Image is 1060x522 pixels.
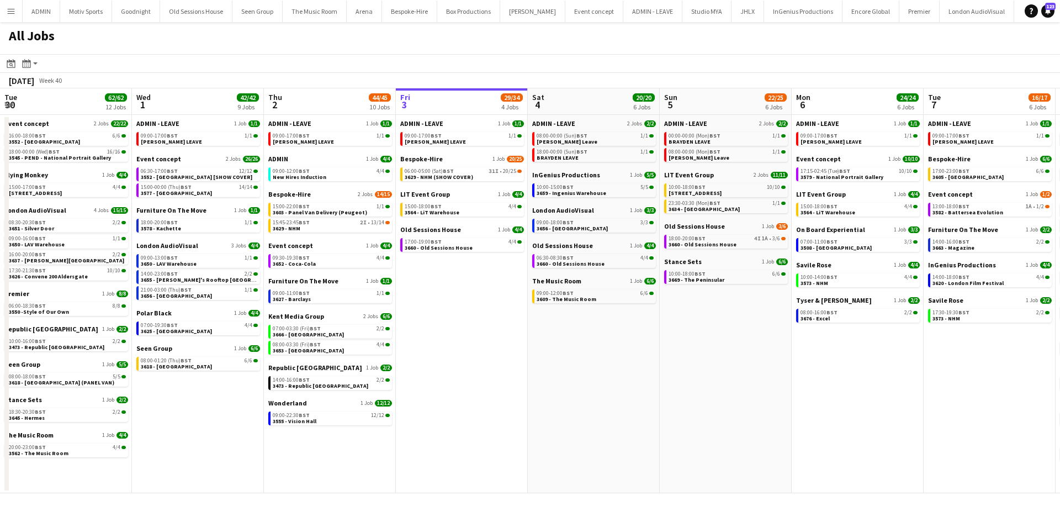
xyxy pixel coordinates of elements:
div: London AudioVisual4 Jobs15/1508:30-20:30BST2/23651 - Silver Door09:00-16:00BST1/13650 - LAV Wareh... [4,206,128,289]
a: 08:00-00:00 (Mon)BST1/1[PERSON_NAME] Leave [669,148,786,161]
a: 09:00-12:00BST4/4New Hires Induction [273,167,390,180]
a: 18:00-00:00 (Wed)BST16/163545 - PEND - National Portrait Gallery [9,148,126,161]
div: On Board Experiential1 Job3/307:00-11:00BST3/33508 - [GEOGRAPHIC_DATA] [796,225,920,261]
span: BRAYDEN LEAVE [537,154,579,161]
a: ADMIN - LEAVE1 Job1/1 [400,119,524,128]
a: InGenius Productions1 Job5/5 [532,171,656,179]
span: 4/4 [904,204,912,209]
span: 15:00-17:00 [9,184,46,190]
a: Old Sessions House1 Job3/6 [664,222,788,230]
span: 4/4 [377,168,384,174]
span: 00:00-00:00 (Mon) [669,133,720,139]
span: 2 Jobs [358,191,373,198]
div: ADMIN - LEAVE1 Job1/109:00-17:00BST1/1[PERSON_NAME] LEAVE [796,119,920,155]
a: Event concept2 Jobs26/26 [136,155,260,163]
div: Old Sessions House1 Job4/417:00-19:00BST4/43660 - Old Sessions House [400,225,524,254]
span: 4/4 [116,172,128,178]
span: 16/16 [107,149,120,155]
span: London AudioVisual [4,206,66,214]
a: ADMIN - LEAVE2 Jobs2/2 [664,119,788,128]
span: London AudioVisual [532,206,594,214]
span: BST [958,203,969,210]
div: • [273,220,390,225]
div: LIT Event Group1 Job4/415:00-18:00BST4/43564 - LiT Warehouse [796,190,920,225]
span: 15:00-00:00 (Thu) [141,184,192,190]
div: Event concept1 Job10/1017:15-02:45 (Tue)BST10/103579 - National Portrait Gallery [796,155,920,190]
span: 1 Job [894,191,906,198]
span: ADMIN - LEAVE [796,119,839,128]
a: 15:00-18:00BST4/43564 - LiT Warehouse [405,203,522,215]
div: • [932,204,1050,209]
a: 10:00-18:00BST10/10[STREET_ADDRESS] [669,183,786,196]
span: 4/4 [113,184,120,190]
span: Bespoke-Hire [268,190,311,198]
span: 18:00-00:00 (Wed) [9,149,60,155]
a: Flying Monkey1 Job4/4 [4,171,128,179]
span: 1 Job [888,156,900,162]
div: ADMIN - LEAVE1 Job1/109:00-17:00BST1/1[PERSON_NAME] LEAVE [928,119,1052,155]
div: ADMIN1 Job4/409:00-12:00BST4/4New Hires Induction [268,155,392,190]
span: 3564 - LiT Warehouse [801,209,855,216]
span: 18:00-00:00 (Sun) [537,149,587,155]
span: BRAYDEN LEAVE [669,138,711,145]
span: Shane Leave [669,154,729,161]
span: 4 Jobs [94,207,109,214]
a: London AudioVisual1 Job3/3 [532,206,656,214]
span: 3634 - Botree Hotel Ballroom [669,205,740,213]
span: Event concept [928,190,973,198]
div: Furniture On The Move1 Job1/118:00-20:00BST1/13578 - Kachette [136,206,260,241]
a: Furniture On The Move1 Job1/1 [136,206,260,214]
span: 17:00-23:00 [932,168,969,174]
span: 10/10 [767,184,780,190]
div: Bespoke-Hire1 Job20/2506:00-05:00 (Sat)BST31I•20/253629 - NHM (SHOW COVER) [400,155,524,190]
span: 2 Jobs [94,120,109,127]
span: 3603 - Panel Van Delivery (Peugeot) [273,209,367,216]
span: 1 Job [498,191,510,198]
span: 1 Job [762,223,774,230]
span: 08:00-00:00 (Sun) [537,133,587,139]
span: 2/2 [644,120,656,127]
span: BST [443,167,454,175]
span: 1 Job [894,120,906,127]
button: Arena [347,1,382,22]
a: ADMIN - LEAVE1 Job1/1 [136,119,260,128]
span: BST [958,132,969,139]
a: 09:00-17:00BST1/1[PERSON_NAME] LEAVE [932,132,1050,145]
span: 1 Job [1026,120,1038,127]
div: Old Sessions House1 Job3/618:00-20:00BST4I1A•3/63660 - Old Sessions House [664,222,788,257]
span: BST [35,219,46,226]
span: 1 Job [366,156,378,162]
span: ADMIN - LEAVE [664,119,707,128]
span: 23:30-03:30 (Mon) [669,201,720,206]
span: BST [576,132,587,139]
span: 1 Job [234,207,246,214]
span: 06:30-17:00 [141,168,178,174]
a: Furniture On The Move1 Job2/2 [928,225,1052,234]
span: Shane Leave [537,138,597,145]
span: 3564 - LiT Warehouse [405,209,459,216]
a: ADMIN - LEAVE2 Jobs2/2 [532,119,656,128]
a: 09:00-18:00BST3/33656 - [GEOGRAPHIC_DATA] [537,219,654,231]
span: 5/5 [644,172,656,178]
span: 10:00-15:00 [537,184,574,190]
span: BST [826,203,838,210]
button: Premier [899,1,940,22]
span: 6/6 [113,133,120,139]
span: 08:30-20:30 [9,220,46,225]
span: 1/1 [248,120,260,127]
span: 3582 - Battersea Evolution [932,209,1003,216]
span: 11/11 [771,172,788,178]
span: BST [299,219,310,226]
a: Event concept2 Jobs22/22 [4,119,128,128]
a: 09:00-17:00BST1/1[PERSON_NAME] LEAVE [273,132,390,145]
span: 4/4 [908,191,920,198]
a: 18:00-00:00 (Sun)BST1/1BRAYDEN LEAVE [537,148,654,161]
span: 22/22 [111,120,128,127]
button: Encore Global [842,1,899,22]
span: 4/4 [512,191,524,198]
span: ADMIN - LEAVE [532,119,575,128]
button: Studio MYA [682,1,732,22]
div: ADMIN - LEAVE1 Job1/109:00-17:00BST1/1[PERSON_NAME] LEAVE [136,119,260,155]
a: 15:00-22:00BST1/13603 - Panel Van Delivery (Peugeot) [273,203,390,215]
span: 1/1 [904,133,912,139]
